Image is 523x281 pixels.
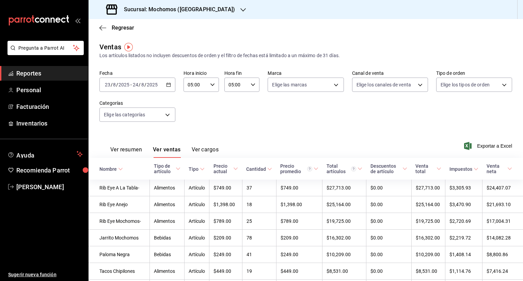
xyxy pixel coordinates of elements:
label: Canal de venta [352,71,428,76]
h3: Sucursal: Mochomos ([GEOGRAPHIC_DATA]) [118,5,235,14]
span: Inventarios [16,119,83,128]
td: $8,531.00 [322,263,366,280]
td: $209.00 [209,230,242,246]
td: $749.00 [209,180,242,196]
td: $209.00 [276,230,322,246]
td: $0.00 [366,263,412,280]
td: $2,219.72 [445,230,482,246]
span: Precio promedio [280,163,318,174]
button: Ver ventas [153,146,181,158]
td: 41 [242,246,276,263]
div: Tipo de artículo [154,163,174,174]
td: 19 [242,263,276,280]
label: Marca [268,71,344,76]
span: Precio actual [213,163,238,174]
td: $0.00 [366,246,412,263]
span: Elige las marcas [272,81,307,88]
td: Artículo [185,230,209,246]
span: Descuentos de artículo [370,163,408,174]
span: Cantidad [246,166,272,172]
div: Impuestos [449,166,472,172]
td: $2,720.69 [445,213,482,230]
td: $3,470.90 [445,196,482,213]
span: Elige los tipos de orden [441,81,490,88]
div: Tipo [189,166,199,172]
td: Alimentos [150,263,185,280]
td: 18 [242,196,276,213]
td: Artículo [185,213,209,230]
button: open_drawer_menu [75,18,80,23]
span: Tipo de artículo [154,163,180,174]
td: $19,725.00 [411,213,445,230]
span: Sugerir nueva función [8,271,83,278]
span: Pregunta a Parrot AI [18,45,73,52]
td: Rib Eye Mochomos- [89,213,150,230]
span: / [116,82,118,87]
button: Ver resumen [110,146,142,158]
div: Cantidad [246,166,266,172]
td: Rib Eye A La Tabla- [89,180,150,196]
span: Venta neta [487,163,512,174]
td: $10,209.00 [411,246,445,263]
td: $1,114.76 [445,263,482,280]
td: $16,302.00 [322,230,366,246]
label: Tipo de orden [436,71,512,76]
div: Precio promedio [280,163,312,174]
div: navigation tabs [110,146,219,158]
td: $0.00 [366,196,412,213]
button: Exportar a Excel [465,142,512,150]
td: Alimentos [150,213,185,230]
td: $789.00 [209,213,242,230]
span: Nombre [99,166,123,172]
td: 37 [242,180,276,196]
td: Rib Eye Anejo [89,196,150,213]
div: Total artículos [327,163,356,174]
span: Facturación [16,102,83,111]
td: Artículo [185,263,209,280]
input: ---- [146,82,158,87]
img: Tooltip marker [124,43,133,51]
label: Categorías [99,101,175,105]
span: Impuestos [449,166,478,172]
td: $10,209.00 [322,246,366,263]
td: $3,305.93 [445,180,482,196]
div: Los artículos listados no incluyen descuentos de orden y el filtro de fechas está limitado a un m... [99,52,512,59]
span: Total artículos [327,163,362,174]
label: Hora fin [224,71,260,76]
td: $19,725.00 [322,213,366,230]
span: / [144,82,146,87]
input: -- [132,82,139,87]
span: Elige las categorías [104,111,145,118]
td: Paloma Negra [89,246,150,263]
td: $249.00 [209,246,242,263]
svg: El total artículos considera cambios de precios en los artículos así como costos adicionales por ... [351,166,356,171]
span: Reportes [16,69,83,78]
td: $14,082.28 [482,230,523,246]
span: Ayuda [16,150,74,158]
td: $7,416.24 [482,263,523,280]
td: Jarrito Mochomos [89,230,150,246]
td: $16,302.00 [411,230,445,246]
td: $8,800.86 [482,246,523,263]
span: Personal [16,85,83,95]
td: $0.00 [366,213,412,230]
span: Elige los canales de venta [356,81,411,88]
td: $1,398.00 [276,196,322,213]
td: Bebidas [150,230,185,246]
td: $749.00 [276,180,322,196]
input: -- [141,82,144,87]
td: Alimentos [150,180,185,196]
a: Pregunta a Parrot AI [5,49,84,56]
td: Bebidas [150,246,185,263]
svg: Precio promedio = Total artículos / cantidad [307,166,312,171]
span: [PERSON_NAME] [16,182,83,192]
div: Nombre [99,166,117,172]
td: 25 [242,213,276,230]
input: -- [105,82,111,87]
td: Artículo [185,180,209,196]
td: 78 [242,230,276,246]
td: $0.00 [366,230,412,246]
td: $27,713.00 [322,180,366,196]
